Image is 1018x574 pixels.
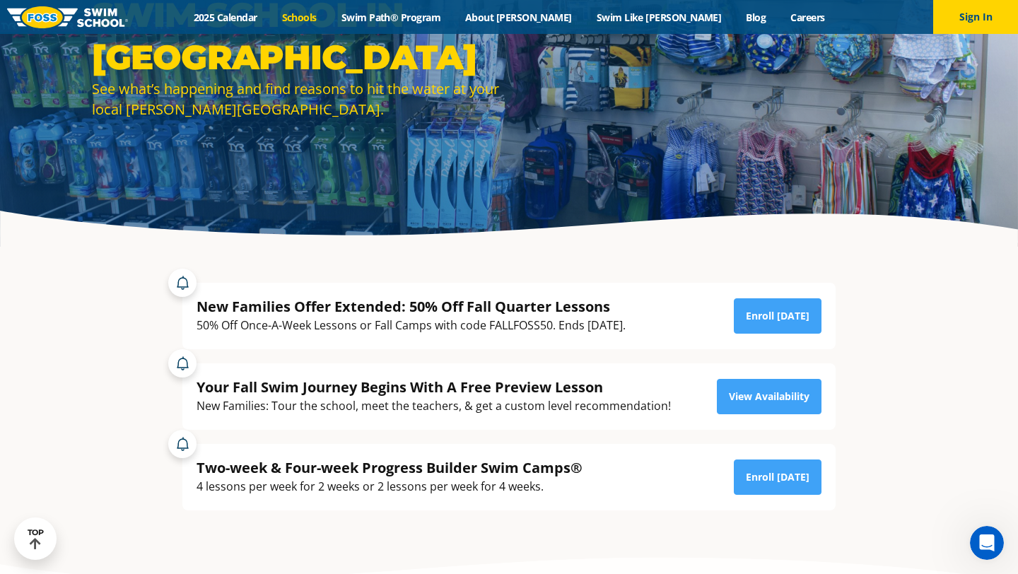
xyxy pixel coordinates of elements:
[269,11,329,24] a: Schools
[584,11,734,24] a: Swim Like [PERSON_NAME]
[197,477,583,496] div: 4 lessons per week for 2 weeks or 2 lessons per week for 4 weeks.
[329,11,452,24] a: Swim Path® Program
[197,397,671,416] div: New Families: Tour the school, meet the teachers, & get a custom level recommendation!
[181,11,269,24] a: 2025 Calendar
[778,11,837,24] a: Careers
[734,11,778,24] a: Blog
[453,11,585,24] a: About [PERSON_NAME]
[197,458,583,477] div: Two-week & Four-week Progress Builder Swim Camps®
[28,528,44,550] div: TOP
[970,526,1004,560] iframe: Intercom live chat
[197,377,671,397] div: Your Fall Swim Journey Begins With A Free Preview Lesson
[734,298,821,334] a: Enroll [DATE]
[197,297,626,316] div: New Families Offer Extended: 50% Off Fall Quarter Lessons
[197,316,626,335] div: 50% Off Once-A-Week Lessons or Fall Camps with code FALLFOSS50. Ends [DATE].
[7,6,128,28] img: FOSS Swim School Logo
[92,78,502,119] div: See what’s happening and find reasons to hit the water at your local [PERSON_NAME][GEOGRAPHIC_DATA].
[734,459,821,495] a: Enroll [DATE]
[717,379,821,414] a: View Availability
